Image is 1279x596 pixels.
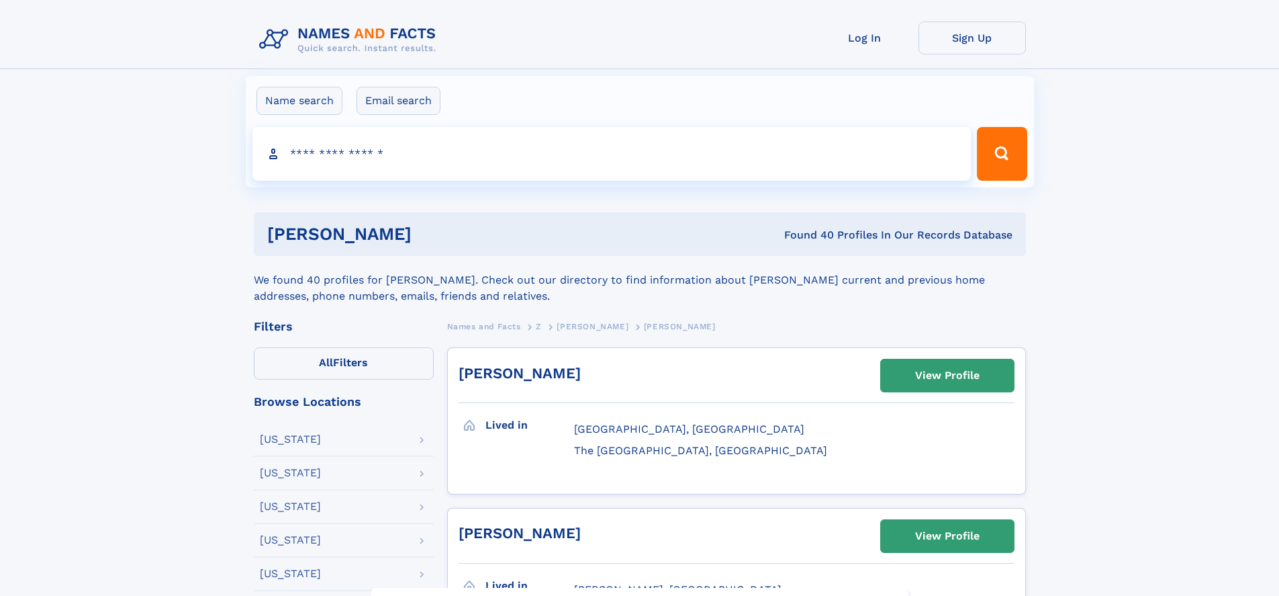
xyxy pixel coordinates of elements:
span: [PERSON_NAME], [GEOGRAPHIC_DATA] [574,583,781,596]
div: View Profile [915,360,980,391]
label: Email search [357,87,440,115]
a: Names and Facts [447,318,521,335]
a: Log In [811,22,918,54]
h1: [PERSON_NAME] [267,226,598,243]
div: Browse Locations [254,396,434,408]
div: Found 40 Profiles In Our Records Database [598,228,1012,243]
span: [PERSON_NAME] [644,322,716,331]
a: View Profile [881,359,1014,392]
span: The [GEOGRAPHIC_DATA], [GEOGRAPHIC_DATA] [574,444,827,457]
div: Filters [254,321,434,333]
div: [US_STATE] [260,568,321,579]
span: Z [536,322,542,331]
h3: Lived in [485,414,574,437]
a: [PERSON_NAME] [459,365,581,382]
div: [US_STATE] [260,434,321,445]
label: Filters [254,347,434,380]
span: [PERSON_NAME] [557,322,628,331]
a: [PERSON_NAME] [459,525,581,542]
div: View Profile [915,521,980,552]
div: [US_STATE] [260,468,321,478]
a: Sign Up [918,22,1026,54]
img: Logo Names and Facts [254,22,447,58]
input: search input [252,127,972,181]
label: Name search [256,87,342,115]
button: Search Button [977,127,1027,181]
a: View Profile [881,520,1014,552]
a: Z [536,318,542,335]
div: [US_STATE] [260,501,321,512]
span: [GEOGRAPHIC_DATA], [GEOGRAPHIC_DATA] [574,423,804,435]
span: All [319,356,333,369]
a: [PERSON_NAME] [557,318,628,335]
div: We found 40 profiles for [PERSON_NAME]. Check out our directory to find information about [PERSON... [254,256,1026,304]
div: [US_STATE] [260,535,321,546]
